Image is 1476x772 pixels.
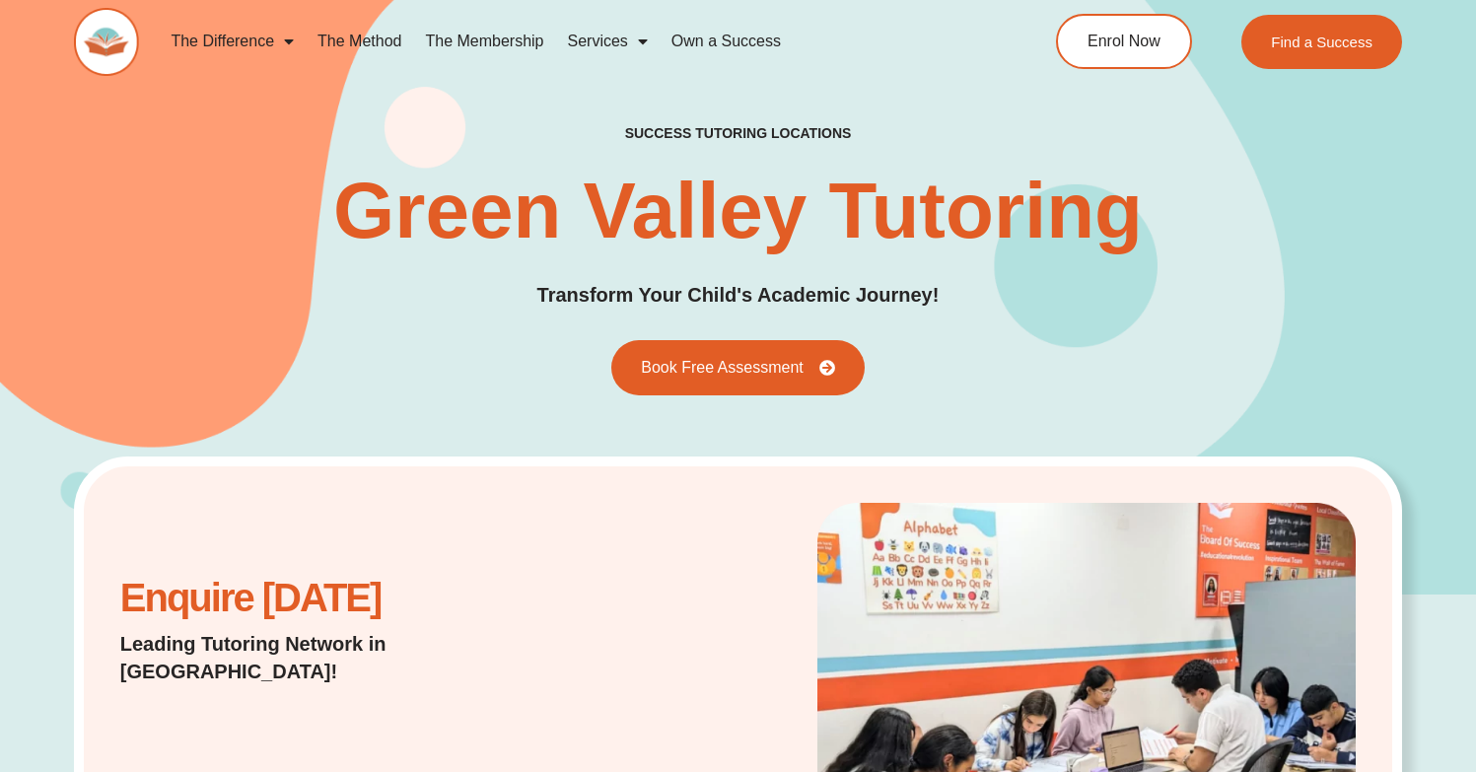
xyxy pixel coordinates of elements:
a: Find a Success [1242,15,1403,69]
span: Find a Success [1272,35,1373,49]
p: Transform Your Child's Academic Journey! [537,280,940,311]
p: Leading Tutoring Network in [GEOGRAPHIC_DATA]! [120,630,564,685]
span: Book Free Assessment [641,360,804,376]
span: Enrol Now [1088,34,1160,49]
h2: Enquire [DATE] [120,586,564,610]
h2: success tutoring locations [625,124,852,142]
a: The Difference [159,19,306,64]
a: Own a Success [660,19,793,64]
a: Services [556,19,660,64]
nav: Menu [159,19,979,64]
a: Enrol Now [1056,14,1192,69]
h1: Green Valley Tutoring [333,172,1143,250]
a: The Membership [413,19,555,64]
a: The Method [306,19,413,64]
a: Book Free Assessment [611,340,865,395]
